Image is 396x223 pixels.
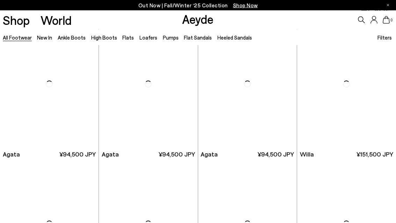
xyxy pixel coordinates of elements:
[99,22,197,146] img: Agata Suede Ankle Boots
[41,14,72,26] a: World
[383,16,390,24] a: 0
[198,147,297,162] a: Agata ¥94,500 JPY
[99,147,197,162] a: Agata ¥94,500 JPY
[139,34,157,41] a: Loafers
[390,18,393,22] span: 0
[182,12,214,26] a: Aeyde
[59,150,96,159] span: ¥94,500 JPY
[201,150,218,159] span: Agata
[37,34,52,41] a: New In
[357,150,393,159] span: ¥151,500 JPY
[258,150,294,159] span: ¥94,500 JPY
[138,1,258,10] p: Out Now | Fall/Winter ‘25 Collection
[3,34,32,41] a: All Footwear
[102,150,119,159] span: Agata
[297,22,396,146] img: Willa Leather Over-Knee Boots
[184,34,212,41] a: Flat Sandals
[163,34,179,41] a: Pumps
[297,147,396,162] a: Willa ¥151,500 JPY
[3,14,30,26] a: Shop
[91,34,117,41] a: High Boots
[300,150,314,159] span: Willa
[198,22,297,146] img: Agata Suede Ankle Boots
[3,150,20,159] span: Agata
[122,34,134,41] a: Flats
[159,150,195,159] span: ¥94,500 JPY
[217,34,252,41] a: Heeled Sandals
[233,2,258,8] span: Navigate to /collections/new-in
[58,34,86,41] a: Ankle Boots
[377,34,392,41] span: Filters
